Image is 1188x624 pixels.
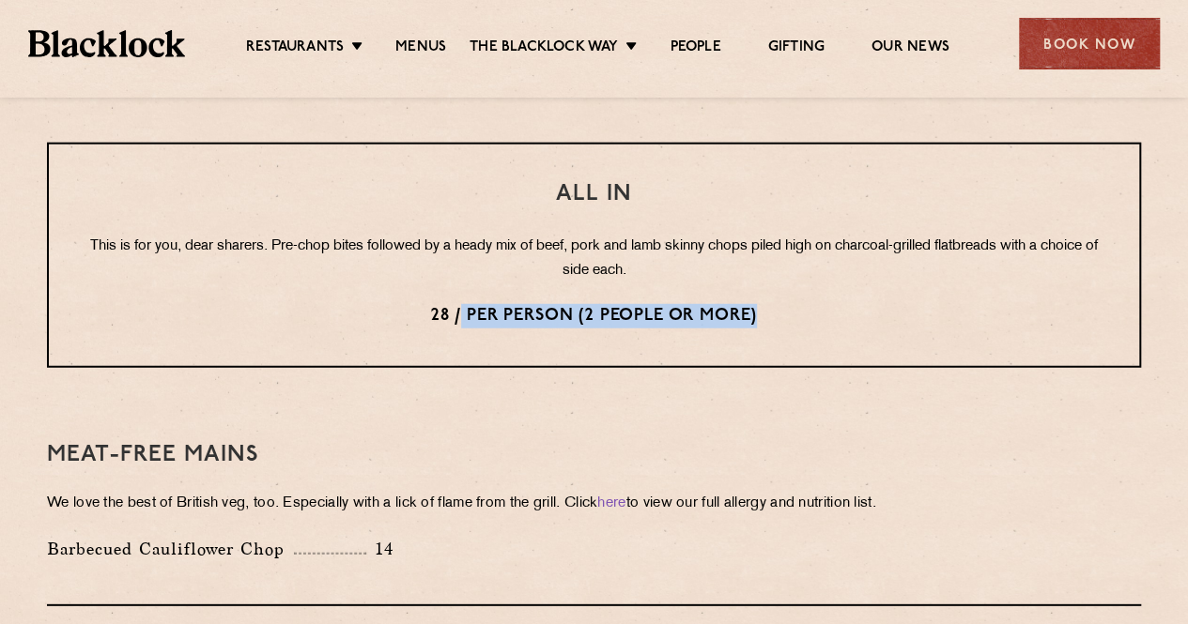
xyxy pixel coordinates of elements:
[47,491,1141,517] p: We love the best of British veg, too. Especially with a lick of flame from the grill. Click to vi...
[670,38,720,59] a: People
[395,38,446,59] a: Menus
[1019,18,1160,69] div: Book Now
[366,537,393,561] p: 14
[470,38,618,59] a: The Blacklock Way
[246,38,344,59] a: Restaurants
[47,443,1141,467] h3: Meat-Free mains
[597,496,625,510] a: here
[86,304,1102,328] p: 28 / per person (2 people or more)
[28,30,185,56] img: BL_Textured_Logo-footer-cropped.svg
[47,536,294,562] p: Barbecued Cauliflower Chop
[86,182,1102,206] h3: All In
[768,38,825,59] a: Gifting
[872,38,949,59] a: Our News
[86,235,1102,283] p: This is for you, dear sharers. Pre-chop bites followed by a heady mix of beef, pork and lamb skin...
